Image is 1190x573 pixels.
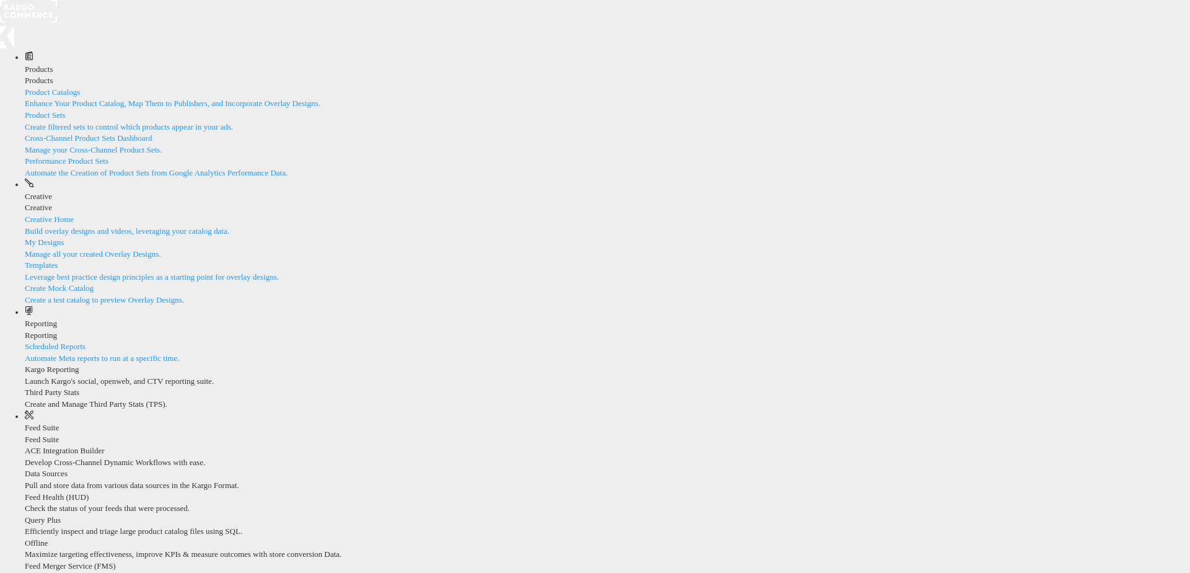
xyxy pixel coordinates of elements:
[25,387,1190,399] div: Third Party Stats
[25,492,1190,504] div: Feed Health (HUD)
[25,283,1190,306] a: Create Mock CatalogCreate a test catalog to preview Overlay Designs.
[25,64,53,74] span: Products
[25,526,1190,538] div: Efficiently inspect and triage large product catalog files using SQL.
[25,192,52,201] span: Creative
[25,87,1190,110] a: Product CatalogsEnhance Your Product Catalog, Map Them to Publishers, and Incorporate Overlay Des...
[25,122,1190,133] div: Create filtered sets to control which products appear in your ads.
[25,468,1190,480] div: Data Sources
[25,214,1190,237] a: Creative HomeBuild overlay designs and videos, leveraging your catalog data.
[25,399,1190,411] div: Create and Manage Third Party Stats (TPS).
[25,133,1190,156] a: Cross-Channel Product Sets DashboardManage your Cross-Channel Product Sets.
[25,457,1190,469] div: Develop Cross-Channel Dynamic Workflows with ease.
[25,260,1190,283] a: TemplatesLeverage best practice design principles as a starting point for overlay designs.
[25,98,1190,110] div: Enhance Your Product Catalog, Map Them to Publishers, and Incorporate Overlay Designs.
[25,133,1190,144] div: Cross-Channel Product Sets Dashboard
[25,272,1190,283] div: Leverage best practice design principles as a starting point for overlay designs.
[25,75,1190,87] div: Products
[25,364,1190,376] div: Kargo Reporting
[25,434,1190,446] div: Feed Suite
[25,283,1190,295] div: Create Mock Catalog
[25,237,1190,249] div: My Designs
[25,319,57,328] span: Reporting
[25,110,1190,122] div: Product Sets
[25,226,1190,238] div: Build overlay designs and videos, leveraging your catalog data.
[25,561,1190,572] div: Feed Merger Service (FMS)
[25,423,59,432] span: Feed Suite
[25,156,1190,179] a: Performance Product SetsAutomate the Creation of Product Sets from Google Analytics Performance D...
[25,480,1190,492] div: Pull and store data from various data sources in the Kargo Format.
[25,330,1190,342] div: Reporting
[25,237,1190,260] a: My DesignsManage all your created Overlay Designs.
[25,202,1190,214] div: Creative
[25,144,1190,156] div: Manage your Cross-Channel Product Sets.
[25,87,1190,99] div: Product Catalogs
[25,156,1190,167] div: Performance Product Sets
[25,167,1190,179] div: Automate the Creation of Product Sets from Google Analytics Performance Data.
[25,214,1190,226] div: Creative Home
[25,249,1190,260] div: Manage all your created Overlay Designs.
[25,515,1190,526] div: Query Plus
[25,341,1190,364] a: Scheduled ReportsAutomate Meta reports to run at a specific time.
[25,503,1190,515] div: Check the status of your feeds that were processed.
[25,110,1190,133] a: Product SetsCreate filtered sets to control which products appear in your ads.
[25,341,1190,353] div: Scheduled Reports
[25,295,1190,306] div: Create a test catalog to preview Overlay Designs.
[25,538,1190,549] div: Offline
[25,549,1190,561] div: Maximize targeting effectiveness, improve KPIs & measure outcomes with store conversion Data.
[25,445,1190,457] div: ACE Integration Builder
[25,376,1190,388] div: Launch Kargo's social, openweb, and CTV reporting suite.
[25,260,1190,272] div: Templates
[25,353,1190,365] div: Automate Meta reports to run at a specific time.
